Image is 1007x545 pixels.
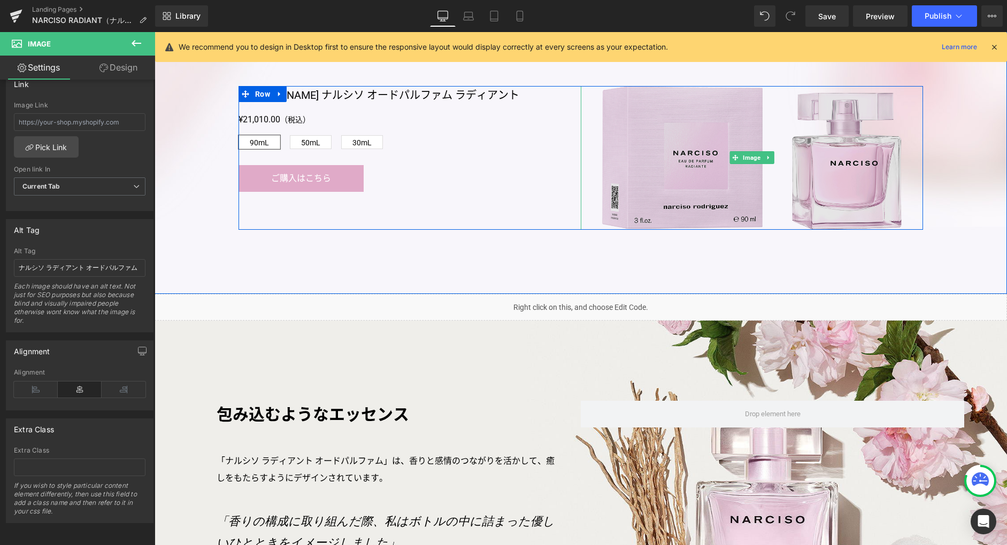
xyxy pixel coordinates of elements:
p: 「ナルシソ ラディアント オードパルファム」は、香りと感情のつながりを活かして、癒しをもたらすようにデザインされています。 [62,421,408,455]
span: Image [586,119,608,132]
p: We recommend you to design in Desktop first to ensure the responsive layout would display correct... [179,41,668,53]
span: NARCISO RADIANT（ナルシソ ラディアント）｜[PERSON_NAME] [32,16,135,25]
a: Learn more [937,41,981,53]
a: Landing Pages [32,5,155,14]
button: Publish [912,5,977,27]
span: Publish [925,12,951,20]
span: ご購入はこちら [117,141,176,151]
div: Extra Class [14,419,54,434]
div: Extra Class [14,447,145,454]
span: 90mL [95,104,114,116]
span: 50mL [147,104,166,116]
span: Row [98,54,118,70]
img: ナルシソ ラディアント オードパルファム [448,54,747,198]
a: New Library [155,5,208,27]
div: Open link In [14,166,145,173]
a: Expand / Collapse [609,119,620,132]
a: [PERSON_NAME] ナルシソ オードパルファム ラディアント [84,54,365,72]
span: 30mL [198,104,217,116]
input: https://your-shop.myshopify.com [14,113,145,131]
a: Pick Link [14,136,79,158]
a: Laptop [456,5,481,27]
span: Preview [866,11,895,22]
a: Expand / Collapse [118,54,132,70]
span: Library [175,11,201,21]
div: If you wish to style particular content element differently, then use this field to add a class n... [14,481,145,523]
div: Image Link [14,102,145,109]
i: 「香りの構成に取り組んだ際、私はボトルの中に詰まった優しいひとときをイメージしました」 [62,482,400,517]
div: Link [14,74,29,89]
a: Tablet [481,5,507,27]
b: Current Tab [22,182,60,190]
span: Image [28,40,51,48]
div: Alignment [14,341,50,356]
a: Mobile [507,5,533,27]
button: Undo [754,5,775,27]
a: ご購入はこちら [84,133,209,160]
p: 包み込むようなエッセンス [62,369,408,397]
span: ¥21,010.00 [84,80,126,95]
a: Design [80,56,157,80]
input: Your alt tags go here [14,259,145,277]
div: Alignment [14,369,145,376]
div: （税込） [84,80,426,95]
div: Open Intercom Messenger [971,509,996,534]
a: Desktop [430,5,456,27]
div: Each image should have an alt text. Not just for SEO purposes but also because blind and visually... [14,282,145,332]
div: Alt Tag [14,220,40,235]
div: Alt Tag [14,247,145,255]
a: Preview [853,5,908,27]
button: Redo [780,5,801,27]
button: More [981,5,1003,27]
span: Save [818,11,836,22]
